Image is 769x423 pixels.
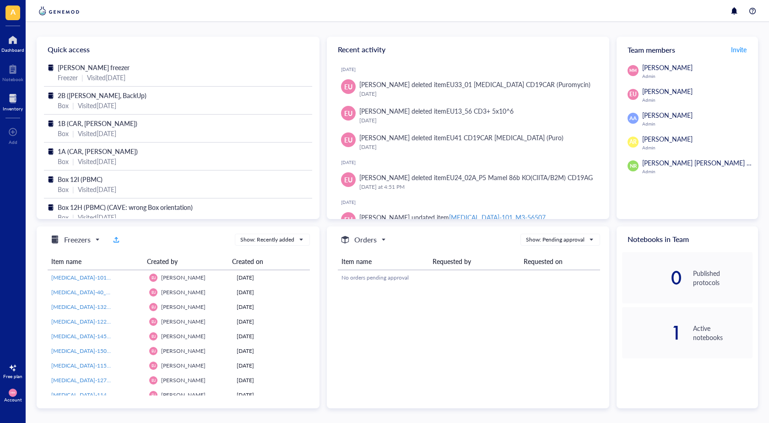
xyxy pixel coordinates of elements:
div: [DATE] [359,116,595,125]
div: EU41 CD19CAR [MEDICAL_DATA] (Puro) [446,133,563,142]
div: [DATE] [237,332,306,341]
span: MM [630,68,637,74]
div: [DATE] [237,274,306,282]
span: [PERSON_NAME] [161,303,206,311]
div: [PERSON_NAME] deleted item [359,172,593,182]
div: Visited [DATE] [87,72,125,82]
span: EU [151,378,156,382]
span: [MEDICAL_DATA]-115_M3-56554 /56614 [51,362,155,369]
span: EU [151,290,156,294]
div: Box [58,184,69,194]
div: Recent activity [327,37,610,62]
a: [MEDICAL_DATA]-122_M3-56330/56625 [51,318,142,326]
div: [DATE] at 4:51 PM [359,182,595,192]
span: EU [344,82,352,92]
div: EU13_56 CD3+ 5x10^6 [446,106,514,115]
span: [MEDICAL_DATA]-132_M3-56674 [51,303,135,311]
span: [PERSON_NAME] [161,376,206,384]
div: No orders pending approval [341,274,596,282]
span: EU [151,393,156,397]
span: Box 12H (PBMC) (CAVE: wrong Box orientation) [58,203,193,212]
div: Active notebooks [693,324,753,342]
div: Account [4,397,22,402]
div: Box [58,100,69,110]
span: [PERSON_NAME] [642,87,693,96]
span: [PERSON_NAME] [642,63,693,72]
span: 1A (CAR, [PERSON_NAME]) [58,147,138,156]
span: EU [151,305,156,309]
div: | [72,212,74,222]
div: Admin [642,73,753,79]
span: EU [344,175,352,185]
div: [DATE] [341,199,602,205]
span: [PERSON_NAME] [161,318,206,325]
div: Free plan [3,374,22,379]
span: [MEDICAL_DATA]-122_M3-56330/56625 [51,318,154,325]
span: [MEDICAL_DATA]-114_M3-56551 [51,391,135,399]
div: | [72,128,74,138]
th: Item name [338,253,429,270]
span: EU [151,349,156,353]
div: Admin [642,169,767,174]
span: [PERSON_NAME] [161,288,206,296]
div: [DATE] [341,66,602,72]
div: Notebooks in Team [617,226,758,252]
div: [DATE] [359,143,595,152]
div: | [72,156,74,166]
a: [MEDICAL_DATA]-132_M3-56674 [51,303,142,311]
th: Created by [143,253,228,270]
div: Admin [642,121,753,126]
a: [MEDICAL_DATA]-127_M3-56645 [51,376,142,385]
a: [MEDICAL_DATA]-150_M3-56758 [51,347,142,355]
div: [DATE] [237,376,306,385]
h5: Freezers [64,234,91,245]
span: EU [344,108,352,118]
div: | [72,100,74,110]
div: [DATE] [237,347,306,355]
a: Dashboard [1,33,24,53]
span: Invite [731,45,747,54]
div: Visited [DATE] [78,156,116,166]
a: [MEDICAL_DATA]-101_M3-56507 [51,274,142,282]
span: EU [629,90,637,99]
span: EU [151,363,156,368]
div: [DATE] [237,318,306,326]
div: Published protocols [693,269,753,287]
a: [MEDICAL_DATA]-145_M3-56743 [51,332,142,341]
div: Quick access [37,37,320,62]
button: Invite [731,42,747,57]
div: EU24_02A_P5 Mamel 86b KO(CIITA/B2M) CD19AG [446,173,593,182]
span: Box 12I (PBMC) [58,175,103,184]
div: Add [9,139,17,145]
h5: Orders [354,234,377,245]
a: [MEDICAL_DATA]-114_M3-56551 [51,391,142,399]
span: 2B ([PERSON_NAME], BackUp) [58,91,146,100]
span: [PERSON_NAME] [161,391,206,399]
div: [DATE] [359,89,595,99]
span: [MEDICAL_DATA]-101_M3-56507 [51,274,135,281]
span: [MEDICAL_DATA]-150_M3-56758 [51,347,135,355]
a: Notebook [2,62,23,82]
div: [PERSON_NAME] deleted item [359,79,591,89]
div: Inventory [3,106,23,111]
div: Visited [DATE] [78,128,116,138]
div: Box [58,128,69,138]
div: [DATE] [237,303,306,311]
div: Dashboard [1,47,24,53]
div: Box [58,156,69,166]
div: Team members [617,37,758,62]
div: EU33_01 [MEDICAL_DATA] CD19CAR (Puromycin) [446,80,590,89]
div: [DATE] [237,288,306,297]
div: Show: Recently added [240,236,294,244]
th: Item name [48,253,143,270]
span: NR [629,162,637,170]
div: Admin [642,97,753,103]
div: [PERSON_NAME] deleted item [359,106,514,116]
div: [DATE] [237,362,306,370]
span: EU [151,334,156,338]
span: EU [344,135,352,145]
span: MM [11,391,15,394]
div: [PERSON_NAME] deleted item [359,132,564,143]
div: 1 [622,325,682,340]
